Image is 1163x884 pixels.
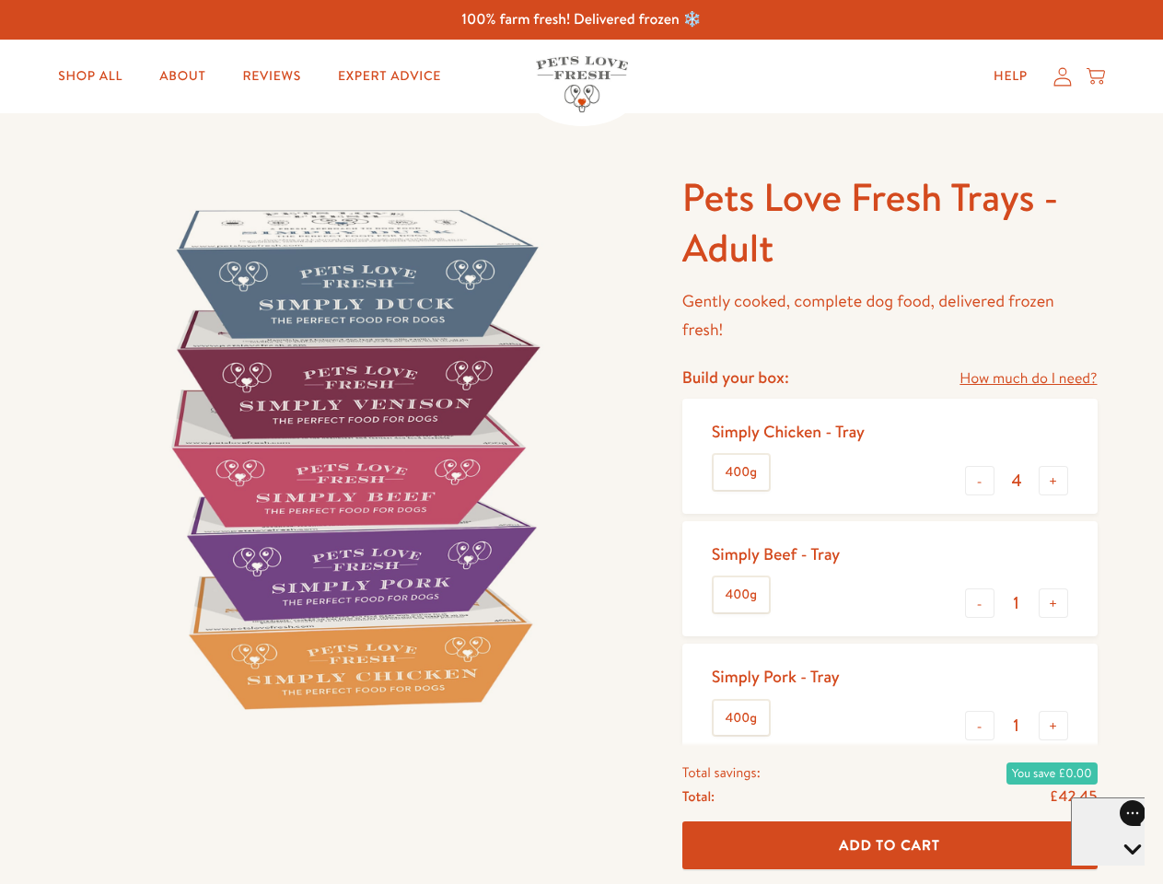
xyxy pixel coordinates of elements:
[323,58,456,95] a: Expert Advice
[682,287,1098,343] p: Gently cooked, complete dog food, delivered frozen fresh!
[965,588,994,618] button: -
[1039,588,1068,618] button: +
[43,58,137,95] a: Shop All
[714,701,769,736] label: 400g
[682,785,715,808] span: Total:
[536,56,628,112] img: Pets Love Fresh
[979,58,1042,95] a: Help
[227,58,315,95] a: Reviews
[714,577,769,612] label: 400g
[712,543,840,564] div: Simply Beef - Tray
[682,761,761,785] span: Total savings:
[1039,711,1068,740] button: +
[145,58,220,95] a: About
[682,366,789,388] h4: Build your box:
[1039,466,1068,495] button: +
[712,421,865,442] div: Simply Chicken - Tray
[682,172,1098,273] h1: Pets Love Fresh Trays - Adult
[66,172,638,744] img: Pets Love Fresh Trays - Adult
[682,821,1098,870] button: Add To Cart
[712,666,840,687] div: Simply Pork - Tray
[1071,797,1145,866] iframe: Gorgias live chat messenger
[1050,786,1098,807] span: £42.45
[1006,762,1098,785] span: You save £0.00
[714,455,769,490] label: 400g
[965,711,994,740] button: -
[839,835,940,855] span: Add To Cart
[965,466,994,495] button: -
[959,366,1097,391] a: How much do I need?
